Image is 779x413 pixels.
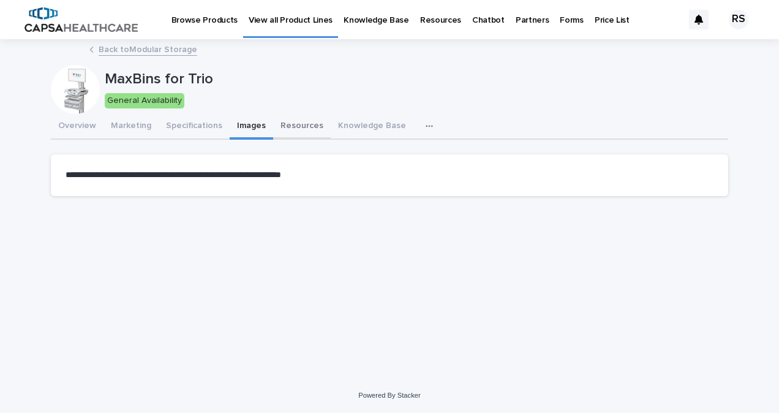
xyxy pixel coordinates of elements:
[230,114,273,140] button: Images
[159,114,230,140] button: Specifications
[103,114,159,140] button: Marketing
[105,70,724,88] p: MaxBins for Trio
[99,42,197,56] a: Back toModular Storage
[729,10,748,29] div: RS
[51,114,103,140] button: Overview
[331,114,413,140] button: Knowledge Base
[105,93,184,108] div: General Availability
[24,7,138,32] img: B5p4sRfuTuC72oLToeu7
[358,392,420,399] a: Powered By Stacker
[273,114,331,140] button: Resources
